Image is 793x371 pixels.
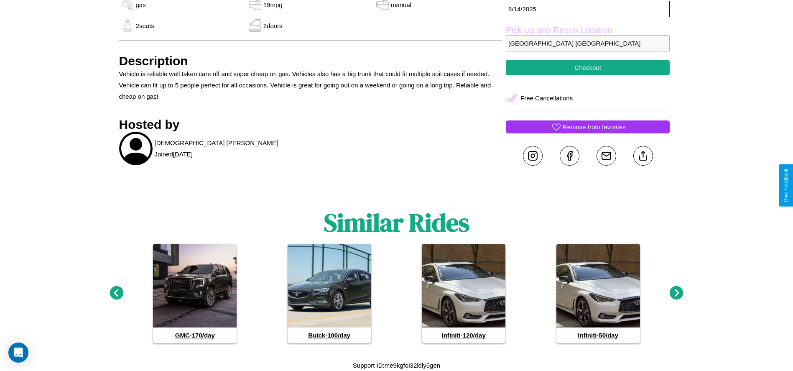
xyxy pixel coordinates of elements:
h4: Buick - 100 /day [288,328,371,343]
h3: Hosted by [119,118,502,132]
p: Free Cancellations [520,92,573,104]
a: GMC-170/day [153,244,237,343]
img: gas [247,19,263,32]
p: Support ID: me9kgfoi32ldly5gen [353,360,440,371]
p: 2 doors [263,20,283,31]
div: Give Feedback [783,169,789,202]
p: 8 / 14 / 2025 [506,1,670,17]
a: Infiniti-50/day [556,244,640,343]
p: Remove from favorites [563,121,626,133]
a: Infiniti-120/day [422,244,505,343]
p: [DEMOGRAPHIC_DATA] [PERSON_NAME] [155,137,278,148]
p: Vehicle is reliable well taken care off and super cheap on gas. Vehicles also has a big trunk tha... [119,68,502,102]
button: Checkout [506,60,670,75]
h4: Infiniti - 120 /day [422,328,505,343]
button: Remove from favorites [506,120,670,133]
label: Pick Up and Return Location [506,26,670,35]
p: Joined [DATE] [155,148,193,160]
div: Open Intercom Messenger [8,343,28,363]
p: [GEOGRAPHIC_DATA] [GEOGRAPHIC_DATA] [506,35,670,51]
h3: Description [119,54,502,68]
h1: Similar Rides [324,205,469,240]
img: gas [119,19,136,32]
h4: Infiniti - 50 /day [556,328,640,343]
p: 2 seats [136,20,154,31]
a: Buick-100/day [288,244,371,343]
h4: GMC - 170 /day [153,328,237,343]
